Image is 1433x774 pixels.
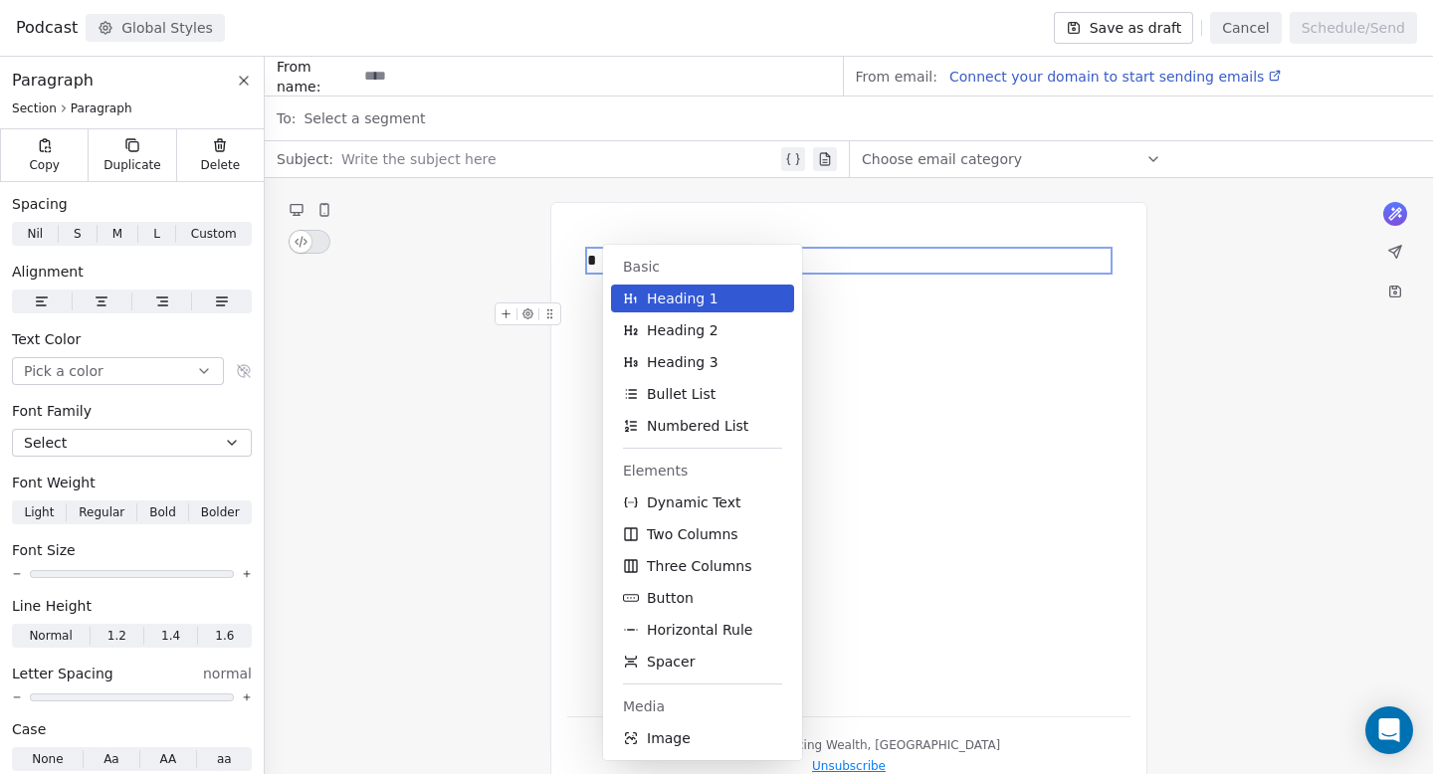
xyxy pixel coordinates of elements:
[153,225,160,243] span: L
[611,316,794,344] button: Heading 2
[623,696,782,716] span: Media
[949,69,1264,85] span: Connect your domain to start sending emails
[149,503,176,521] span: Bold
[161,627,180,645] span: 1.4
[647,524,738,544] span: Two Columns
[647,352,718,372] span: Heading 3
[12,100,57,116] span: Section
[623,461,782,481] span: Elements
[647,384,716,404] span: Bullet List
[862,149,1022,169] span: Choose email category
[12,664,113,683] span: Letter Spacing
[24,503,54,521] span: Light
[12,357,224,385] button: Pick a color
[29,157,60,173] span: Copy
[1365,706,1413,754] div: Open Intercom Messenger
[277,149,333,175] span: Subject:
[112,225,122,243] span: M
[201,157,241,173] span: Delete
[12,69,94,93] span: Paragraph
[12,262,84,282] span: Alignment
[304,108,425,128] span: Select a segment
[32,750,63,768] span: None
[103,157,160,173] span: Duplicate
[941,65,1282,89] a: Connect your domain to start sending emails
[647,556,751,576] span: Three Columns
[623,257,782,277] span: Basic
[12,540,76,560] span: Font Size
[611,616,794,644] button: Horizontal Rule
[86,14,225,42] button: Global Styles
[12,401,92,421] span: Font Family
[611,584,794,612] button: Button
[201,503,240,521] span: Bolder
[611,648,794,676] button: Spacer
[647,289,718,308] span: Heading 1
[647,620,752,640] span: Horizontal Rule
[611,285,794,312] button: Heading 1
[191,225,237,243] span: Custom
[611,488,794,516] button: Dynamic Text
[647,728,691,748] span: Image
[159,750,176,768] span: AA
[12,473,96,492] span: Font Weight
[24,433,67,453] span: Select
[611,520,794,548] button: Two Columns
[277,108,296,128] span: To:
[856,67,937,87] span: From email:
[1290,12,1417,44] button: Schedule/Send
[12,194,68,214] span: Spacing
[74,225,82,243] span: S
[79,503,124,521] span: Regular
[12,329,81,349] span: Text Color
[27,225,43,243] span: Nil
[217,750,232,768] span: aa
[611,724,794,752] button: Image
[277,57,356,97] span: From name:
[203,664,252,683] span: normal
[12,719,46,739] span: Case
[647,492,741,512] span: Dynamic Text
[647,320,718,340] span: Heading 2
[12,596,92,616] span: Line Height
[29,627,72,645] span: Normal
[16,16,78,40] span: Podcast
[71,100,132,116] span: Paragraph
[611,552,794,580] button: Three Columns
[611,380,794,408] button: Bullet List
[611,412,794,440] button: Numbered List
[215,627,234,645] span: 1.6
[1210,12,1281,44] button: Cancel
[611,348,794,376] button: Heading 3
[107,627,126,645] span: 1.2
[647,588,694,608] span: Button
[647,652,695,672] span: Spacer
[103,750,119,768] span: Aa
[1054,12,1194,44] button: Save as draft
[647,416,748,436] span: Numbered List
